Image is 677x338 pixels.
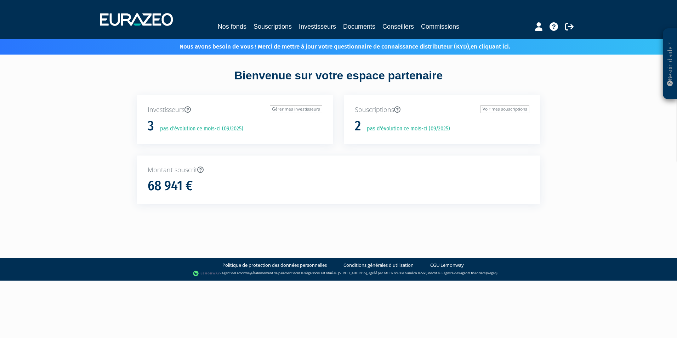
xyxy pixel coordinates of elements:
[343,262,414,269] a: Conditions générales d'utilisation
[218,22,246,32] a: Nos fonds
[155,125,243,133] p: pas d'évolution ce mois-ci (09/2025)
[235,271,251,276] a: Lemonway
[471,43,510,50] a: en cliquant ici.
[193,270,220,277] img: logo-lemonway.png
[421,22,459,32] a: Commissions
[430,262,464,269] a: CGU Lemonway
[148,165,529,175] p: Montant souscrit
[442,271,497,276] a: Registre des agents financiers (Regafi)
[7,270,670,277] div: - Agent de (établissement de paiement dont le siège social est situé au [STREET_ADDRESS], agréé p...
[355,105,529,114] p: Souscriptions
[100,13,173,26] img: 1732889491-logotype_eurazeo_blanc_rvb.png
[382,22,414,32] a: Conseillers
[343,22,375,32] a: Documents
[362,125,450,133] p: pas d'évolution ce mois-ci (09/2025)
[148,105,322,114] p: Investisseurs
[666,32,674,96] p: Besoin d'aide ?
[299,22,336,32] a: Investisseurs
[254,22,292,32] a: Souscriptions
[148,179,193,193] h1: 68 941 €
[355,119,361,134] h1: 2
[131,68,546,95] div: Bienvenue sur votre espace partenaire
[148,119,154,134] h1: 3
[222,262,327,269] a: Politique de protection des données personnelles
[159,41,510,51] p: Nous avons besoin de vous ! Merci de mettre à jour votre questionnaire de connaissance distribute...
[480,105,529,113] a: Voir mes souscriptions
[270,105,322,113] a: Gérer mes investisseurs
